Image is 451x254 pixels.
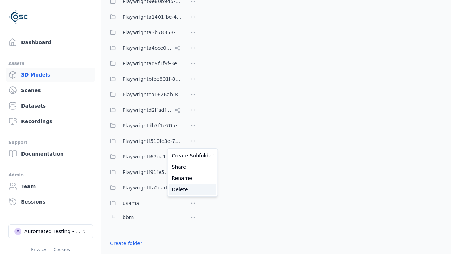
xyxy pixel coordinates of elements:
a: Rename [169,173,216,184]
a: Delete [169,184,216,195]
a: Share [169,161,216,173]
a: Create Subfolder [169,150,216,161]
